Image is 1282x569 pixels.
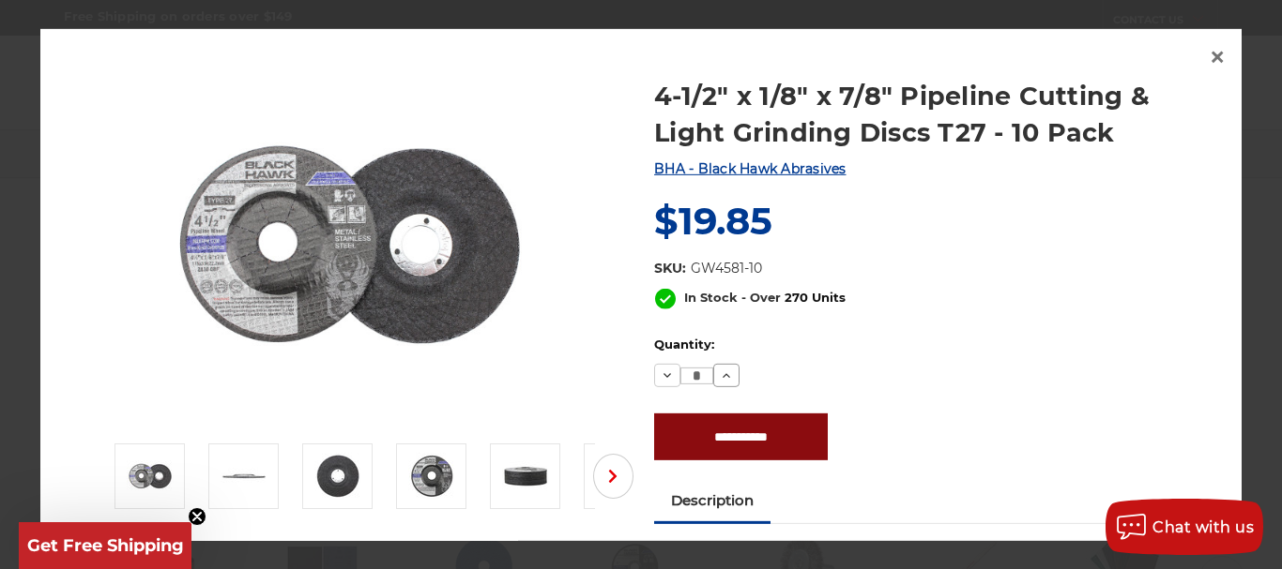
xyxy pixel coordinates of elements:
span: 270 [785,290,808,305]
span: Chat with us [1152,518,1254,536]
a: BHA - Black Hawk Abrasives [654,160,847,177]
span: - Over [741,290,781,305]
img: Professional-grade 4 1/2 inch T27 pipeline grinding disc by Black Hawk for metal and stainless steel [314,453,361,500]
a: Close [1202,42,1232,72]
span: × [1209,38,1226,75]
button: Next [593,454,633,499]
dd: GW4581-10 [691,259,762,278]
button: Close teaser [188,507,206,526]
img: Bulk pack of Black Hawk's T27 pipeline grinding wheels, 4 1/2 inch, showing cost-saving 25 pack [502,453,549,500]
label: Quantity: [654,336,1213,354]
dt: SKU: [654,259,686,278]
img: Side profile of Black Hawk 4 1/2 inch T27 pipeline wheel showcasing the wheel's thickness and pro... [221,453,267,500]
span: Units [812,290,846,305]
span: In Stock [684,290,738,305]
a: Description [654,480,771,521]
img: Black Hawk T27 4 1/2 inch pipeline grinding wheel's back, showcasing the disc's durable abrasive ... [408,453,455,500]
span: Get Free Shipping [27,535,184,556]
button: Chat with us [1106,499,1263,555]
img: View of Black Hawk's 4 1/2 inch T27 pipeline disc, showing both front and back of the grinding wh... [127,453,174,500]
img: View of Black Hawk's 4 1/2 inch T27 pipeline disc, showing both front and back of the grinding wh... [161,58,537,433]
a: 4-1/2" x 1/8" x 7/8" Pipeline Cutting & Light Grinding Discs T27 - 10 Pack [654,78,1213,151]
div: Get Free ShippingClose teaser [19,522,191,569]
span: $19.85 [654,198,772,244]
